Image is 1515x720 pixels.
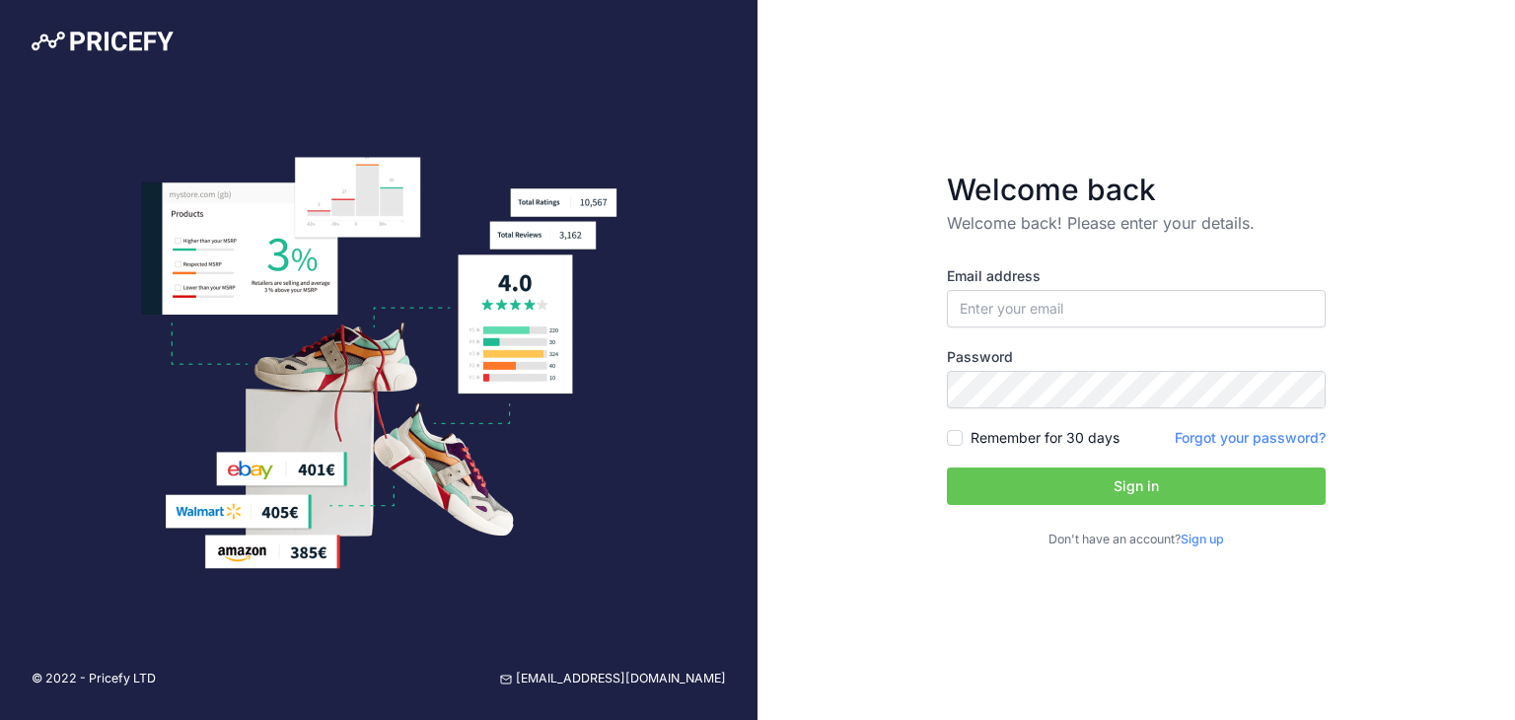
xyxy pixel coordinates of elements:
[947,531,1326,549] p: Don't have an account?
[947,347,1326,367] label: Password
[32,32,174,51] img: Pricefy
[947,290,1326,327] input: Enter your email
[500,670,726,688] a: [EMAIL_ADDRESS][DOMAIN_NAME]
[947,266,1326,286] label: Email address
[947,211,1326,235] p: Welcome back! Please enter your details.
[947,468,1326,505] button: Sign in
[947,172,1326,207] h3: Welcome back
[32,670,156,688] p: © 2022 - Pricefy LTD
[1175,429,1326,446] a: Forgot your password?
[971,428,1119,448] label: Remember for 30 days
[1181,532,1224,546] a: Sign up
